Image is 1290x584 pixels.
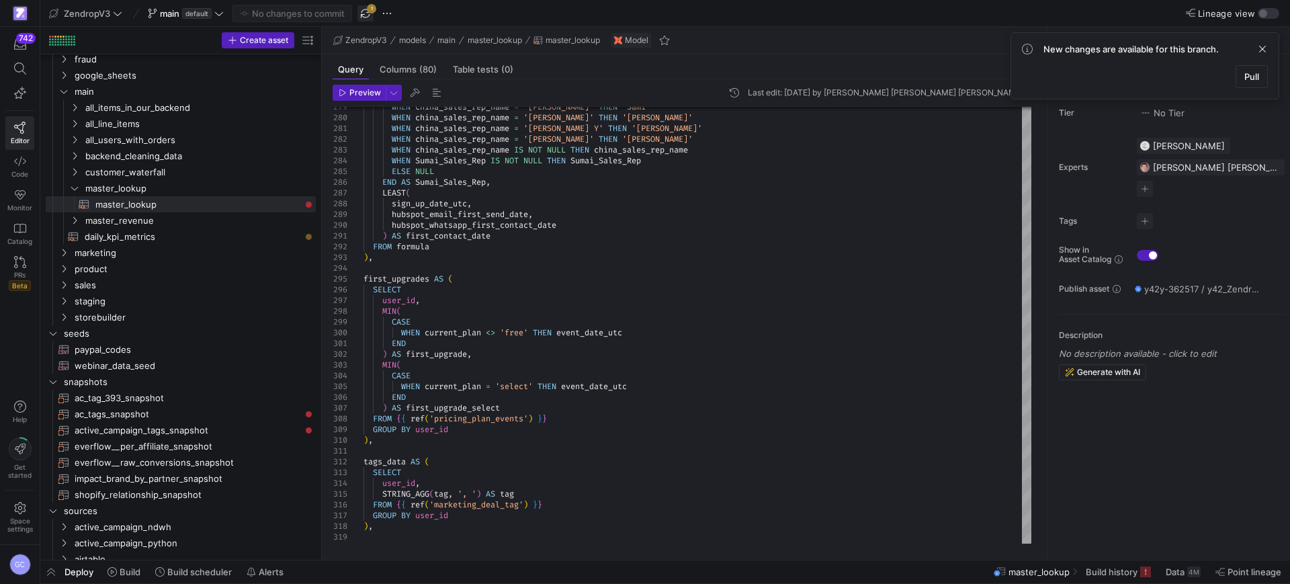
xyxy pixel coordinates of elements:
div: Press SPACE to select this row. [46,406,316,422]
div: 293 [333,252,347,263]
span: } [542,413,547,424]
span: first_contact_date [406,231,490,241]
span: seeds [64,326,314,341]
span: tags_data [363,456,406,467]
span: airtable [75,552,314,567]
a: shopify_relationship_snapshot​​​​​​​ [46,487,316,503]
span: (80) [419,65,437,74]
a: PRsBeta [5,251,34,296]
button: Build [101,560,146,583]
span: , [415,295,420,306]
div: 307 [333,403,347,413]
span: THEN [537,381,556,392]
div: 290 [333,220,347,231]
span: WHEN [392,134,411,144]
span: ( [425,413,429,424]
span: main [75,84,314,99]
span: '[PERSON_NAME]' [632,123,702,134]
span: THEN [533,327,552,338]
span: WHEN [401,381,420,392]
span: AS [392,403,401,413]
span: main [160,8,179,19]
span: Create asset [240,36,288,45]
div: Press SPACE to select this row. [46,470,316,487]
div: 302 [333,349,347,360]
a: Code [5,150,34,183]
span: ( [406,187,411,198]
span: china_sales_rep_name [415,112,509,123]
span: } [537,413,542,424]
button: GC [5,550,34,579]
span: [PERSON_NAME] [1153,140,1225,151]
div: 291 [333,231,347,241]
button: maindefault [144,5,227,22]
span: ( [429,489,434,499]
span: ac_tag_393_snapshot​​​​​​​ [75,390,300,406]
span: sign_up_date_utc [392,198,467,209]
span: Pull [1244,71,1259,82]
span: impact_brand_by_partner_snapshot​​​​​​​ [75,471,300,487]
button: Help [5,394,34,429]
div: 313 [333,467,347,478]
span: active_campaign_ndwh [75,519,314,535]
button: ZendropV3 [46,5,126,22]
div: 292 [333,241,347,252]
div: 311 [333,446,347,456]
a: Spacesettings [5,496,34,539]
span: SELECT [373,467,401,478]
span: MIN [382,306,396,317]
div: 287 [333,187,347,198]
span: '[PERSON_NAME]' [622,134,693,144]
span: y42y-362517 / y42_ZendropV3_main / master_lookup [1144,284,1262,294]
span: tag [434,489,448,499]
span: , [467,198,472,209]
span: STRING_AGG [382,489,429,499]
span: ) [382,231,387,241]
span: Tier [1059,108,1126,118]
span: END [392,338,406,349]
div: 315 [333,489,347,499]
span: Code [11,170,28,178]
span: formula [396,241,429,252]
div: Press SPACE to select this row. [46,293,316,309]
div: Press SPACE to select this row. [46,132,316,148]
span: 'free' [500,327,528,338]
button: main [434,32,459,48]
span: , [368,435,373,446]
div: Press SPACE to select this row. [46,51,316,67]
button: Generate with AI [1059,364,1146,380]
span: AS [401,177,411,187]
span: THEN [608,123,627,134]
span: WHEN [401,327,420,338]
span: Sumai_Sales_Rep [415,177,486,187]
span: Columns [380,65,437,74]
div: Press SPACE to select this row. [46,180,316,196]
button: Pull [1236,65,1268,88]
span: '[PERSON_NAME]' [523,134,594,144]
div: 299 [333,317,347,327]
span: <> [486,327,495,338]
span: hubspot_email_first_send_date [392,209,528,220]
span: first_upgrade_select [406,403,500,413]
div: 301 [333,338,347,349]
div: 283 [333,144,347,155]
span: Query [338,65,363,74]
span: product [75,261,314,277]
span: WHEN [392,144,411,155]
span: ) [382,349,387,360]
span: THEN [570,144,589,155]
span: THEN [547,155,566,166]
div: Press SPACE to select this row. [46,390,316,406]
div: Press SPACE to select this row. [46,116,316,132]
div: Press SPACE to select this row. [46,454,316,470]
span: THEN [599,134,617,144]
span: Experts [1059,163,1126,172]
span: NOT [505,155,519,166]
a: impact_brand_by_partner_snapshot​​​​​​​ [46,470,316,487]
span: , [467,349,472,360]
span: master_lookup [468,36,522,45]
span: ZendropV3 [64,8,110,19]
span: Lineage view [1198,8,1255,19]
span: Beta [9,280,31,291]
div: 296 [333,284,347,295]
